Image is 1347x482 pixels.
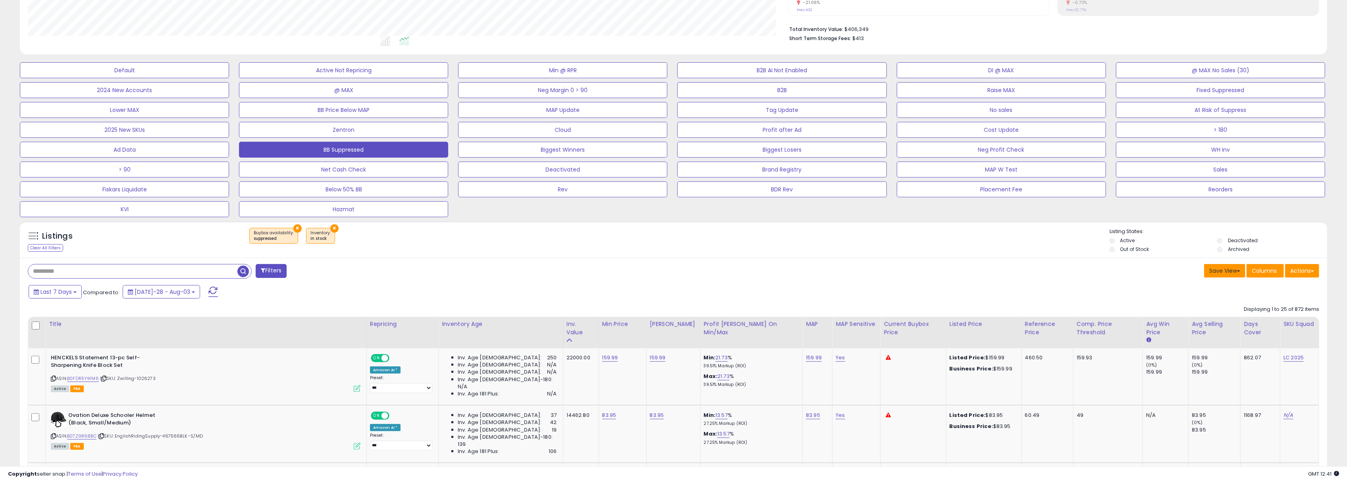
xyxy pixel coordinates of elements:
button: Fiskars Liquidate [20,181,229,197]
button: Biggest Winners [458,142,667,158]
p: 39.51% Markup (ROI) [704,382,797,388]
th: CSV column name: cust_attr_8_SKU Squad [1280,317,1319,348]
div: 460.50 [1025,354,1067,361]
div: 159.99 [1192,368,1240,376]
span: Buybox availability : [254,230,294,242]
div: 22000.00 [567,354,593,361]
span: Last 7 Days [40,288,72,296]
span: Inv. Age [DEMOGRAPHIC_DATA]: [458,412,541,419]
button: Columns [1247,264,1284,278]
span: Inv. Age [DEMOGRAPHIC_DATA]: [458,368,541,376]
div: % [704,412,797,426]
label: Deactivated [1228,237,1258,244]
div: 83.95 [1192,426,1240,434]
span: 37 [551,412,557,419]
div: % [704,373,797,388]
img: 41VKELVIiYL._SL40_.jpg [51,412,66,428]
a: Yes [836,354,845,362]
div: 83.95 [1192,412,1240,419]
button: Reorders [1116,181,1325,197]
a: 13.57 [717,430,730,438]
div: Inv. value [567,320,595,337]
button: × [330,224,339,233]
button: Net Cash Check [239,162,448,177]
b: Business Price: [950,365,993,372]
div: 159.99 [1192,354,1240,361]
span: 19 [552,426,557,434]
th: CSV column name: cust_attr_5_MAP Sensitive [832,317,881,348]
span: $413 [852,35,864,42]
div: ASIN: [51,412,360,449]
button: Cloud [458,122,667,138]
a: Terms of Use [68,470,102,478]
button: No sales [897,102,1106,118]
a: 159.99 [650,354,666,362]
button: KVI [20,201,229,217]
button: B2B AI Not Enabled [677,62,886,78]
span: All listings currently available for purchase on Amazon [51,443,69,450]
div: Preset: [370,375,432,393]
b: Min: [704,354,716,361]
div: 159.99 [1146,354,1188,361]
b: Ovation Deluxe Schooler Helmet (Black, Small/Medium) [68,412,165,428]
span: 42 [550,419,557,426]
span: FBA [70,386,84,392]
p: 27.25% Markup (ROI) [704,421,797,426]
p: Listing States: [1110,228,1327,235]
div: MAP [806,320,829,328]
button: BB Suppressed [239,142,448,158]
span: Inventory : [310,230,331,242]
span: All listings currently available for purchase on Amazon [51,386,69,392]
div: 60.49 [1025,412,1067,419]
span: Inv. Age [DEMOGRAPHIC_DATA]: [458,361,541,368]
button: Tag Update [677,102,886,118]
button: @ MAX No Sales (30) [1116,62,1325,78]
div: 14462.80 [567,412,593,419]
div: 159.93 [1077,354,1137,361]
div: N/A [1146,412,1182,419]
div: Clear All Filters [28,244,63,252]
span: N/A [547,368,557,376]
b: Max: [704,372,718,380]
button: MAP Update [458,102,667,118]
span: Compared to: [83,289,119,296]
button: > 180 [1116,122,1325,138]
button: Placement Fee [897,181,1106,197]
button: BDR Rev [677,181,886,197]
div: Current Buybox Price [884,320,942,337]
b: Total Inventory Value: [789,26,843,33]
li: $406,349 [789,24,1313,33]
small: Prev: 22.77% [1066,8,1086,12]
div: Displaying 1 to 25 of 872 items [1244,306,1319,313]
span: N/A [547,390,557,397]
div: SKU Squad [1283,320,1316,328]
a: B0FDR5YWM6 [67,375,99,382]
button: > 90 [20,162,229,177]
div: Listed Price [950,320,1018,328]
div: Title [49,320,363,328]
div: ASIN: [51,354,360,391]
th: The percentage added to the cost of goods (COGS) that forms the calculator for Min & Max prices. [700,317,803,348]
div: % [704,430,797,445]
span: ON [372,355,382,362]
div: Reference Price [1025,320,1070,337]
button: Profit after Ad [677,122,886,138]
b: Max: [704,430,718,438]
div: Preset: [370,433,432,451]
div: $83.95 [950,412,1016,419]
a: 13.57 [715,411,728,419]
div: Repricing [370,320,435,328]
div: % [704,354,797,369]
a: 159.99 [806,354,822,362]
button: Active Not Repricing [239,62,448,78]
span: N/A [547,361,557,368]
button: Below 50% BB [239,181,448,197]
span: Inv. Age [DEMOGRAPHIC_DATA]-180: [458,434,553,441]
button: Deactivated [458,162,667,177]
button: Sales [1116,162,1325,177]
span: | SKU: Zwilling-1026273 [100,375,156,382]
button: WH Inv [1116,142,1325,158]
button: DI @ MAX [897,62,1106,78]
span: Columns [1252,267,1277,275]
button: BB Price Below MAP [239,102,448,118]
